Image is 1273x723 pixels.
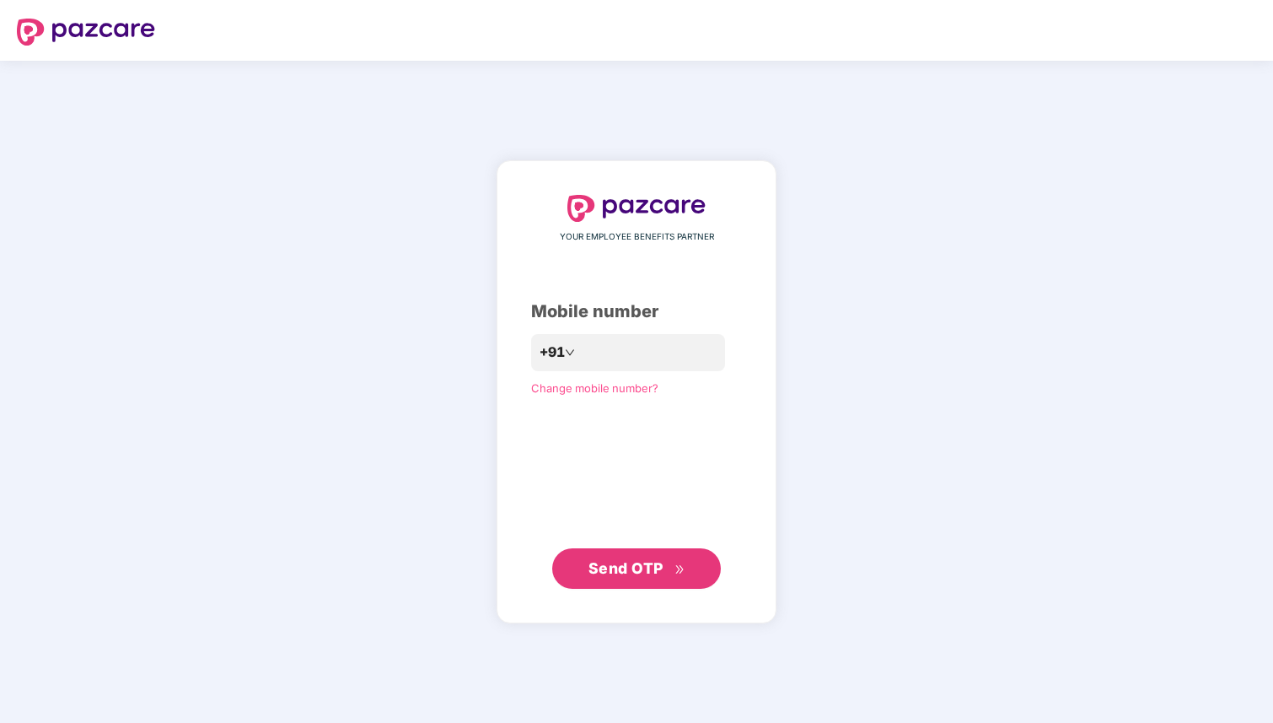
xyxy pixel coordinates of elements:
button: Send OTPdouble-right [552,548,721,589]
span: +91 [540,342,565,363]
div: Mobile number [531,299,742,325]
span: down [565,348,575,358]
img: logo [567,195,706,222]
img: logo [17,19,155,46]
span: Send OTP [588,559,663,577]
span: YOUR EMPLOYEE BENEFITS PARTNER [560,230,714,244]
span: double-right [674,564,685,575]
a: Change mobile number? [531,381,658,395]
